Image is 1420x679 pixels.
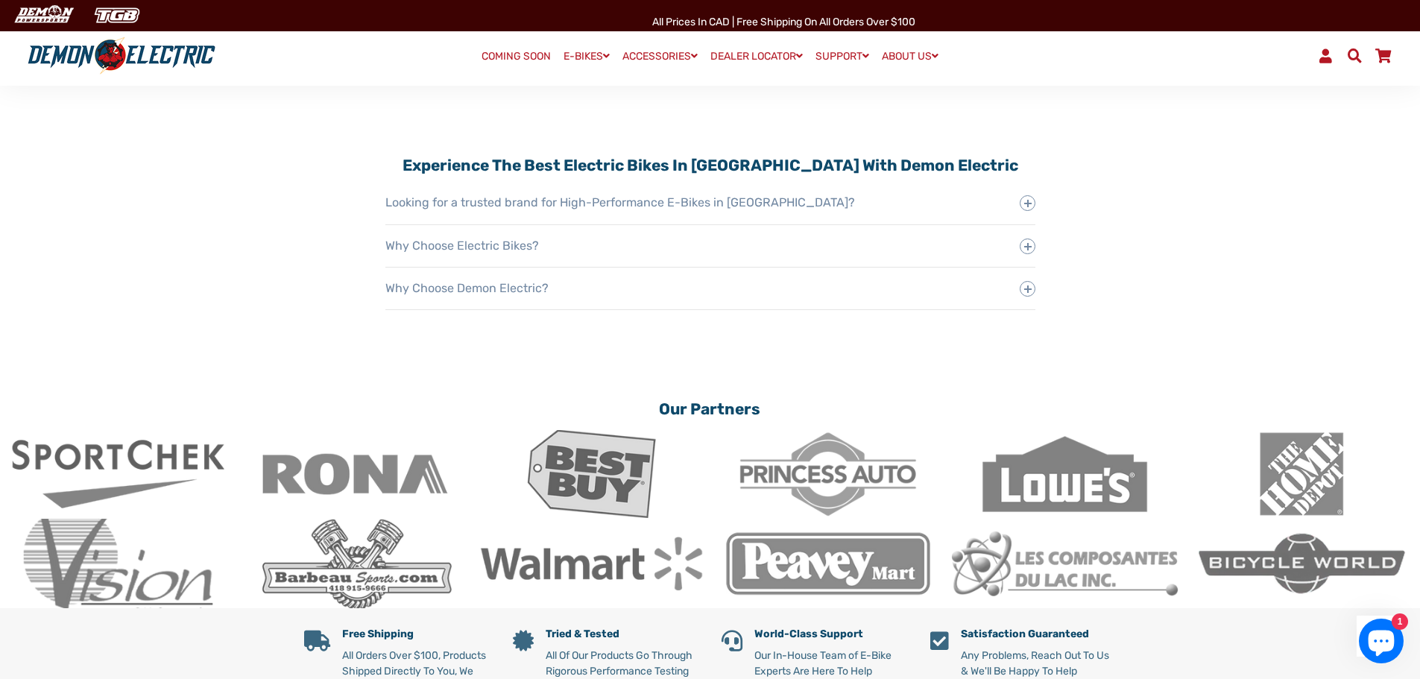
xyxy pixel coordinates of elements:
[240,399,1179,418] h2: Our Partners
[754,648,908,679] p: Our In-House Team of E-Bike Experts Are Here To Help
[617,45,703,67] a: ACCESSORIES
[476,46,556,67] a: COMING SOON
[546,628,699,641] h5: Tried & Tested
[22,37,221,75] img: Demon Electric logo
[385,227,557,265] span: Why Choose Electric Bikes?
[961,648,1117,679] p: Any Problems, Reach Out To Us & We'll Be Happy To Help
[961,628,1117,641] h5: Satisfaction Guaranteed
[652,16,915,28] span: All Prices in CAD | Free shipping on all orders over $100
[810,45,874,67] a: SUPPORT
[385,269,567,307] span: Why Choose Demon Electric?
[546,648,699,679] p: All Of Our Products Go Through Rigorous Performance Testing
[385,183,873,221] span: Looking for a trusted brand for High-Performance E-Bikes in [GEOGRAPHIC_DATA]?
[558,45,615,67] a: E-BIKES
[385,182,1035,224] button: Looking for a trusted brand for High-Performance E-Bikes in [GEOGRAPHIC_DATA]?
[705,45,808,67] a: DEALER LOCATOR
[385,225,1035,267] button: Why Choose Electric Bikes?
[754,628,908,641] h5: World-Class Support
[877,45,944,67] a: ABOUT US
[86,3,148,28] img: TGB Canada
[385,268,1035,309] button: Why Choose Demon Electric?
[385,156,1035,174] h2: Experience the Best Electric Bikes in [GEOGRAPHIC_DATA] with Demon Electric
[342,628,490,641] h5: Free Shipping
[7,3,79,28] img: Demon Electric
[1354,619,1408,667] inbox-online-store-chat: Shopify online store chat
